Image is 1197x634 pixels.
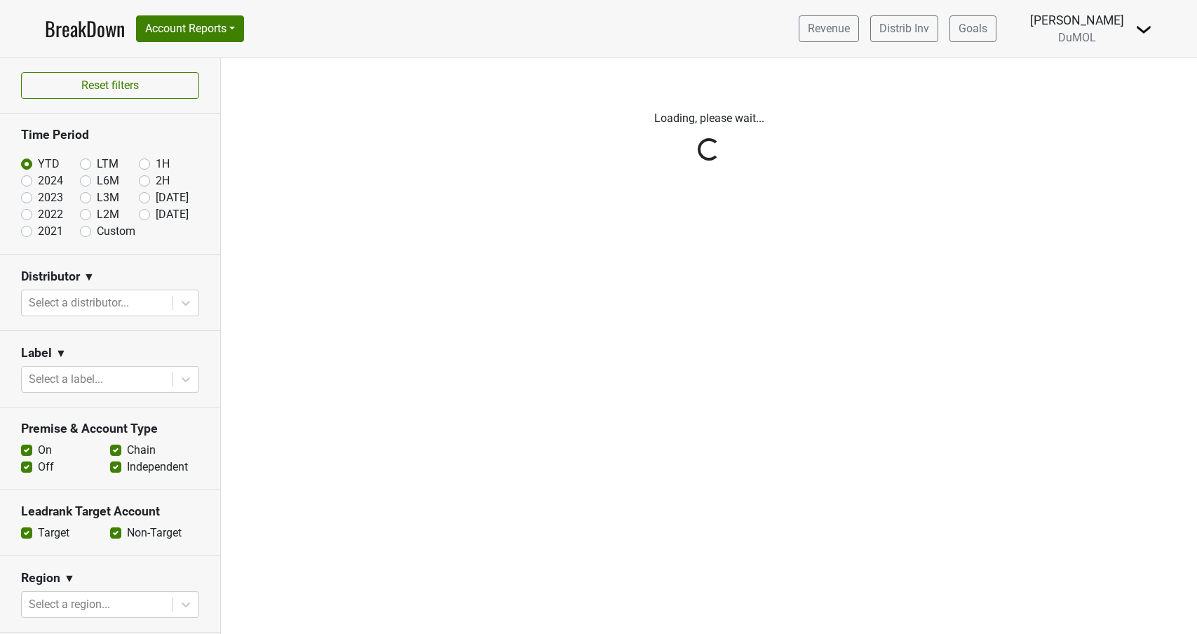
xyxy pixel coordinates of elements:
[45,14,125,43] a: BreakDown
[1030,11,1124,29] div: [PERSON_NAME]
[136,15,244,42] button: Account Reports
[870,15,938,42] a: Distrib Inv
[1135,21,1152,38] img: Dropdown Menu
[799,15,859,42] a: Revenue
[1058,31,1096,44] span: DuMOL
[320,110,1098,127] p: Loading, please wait...
[949,15,996,42] a: Goals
